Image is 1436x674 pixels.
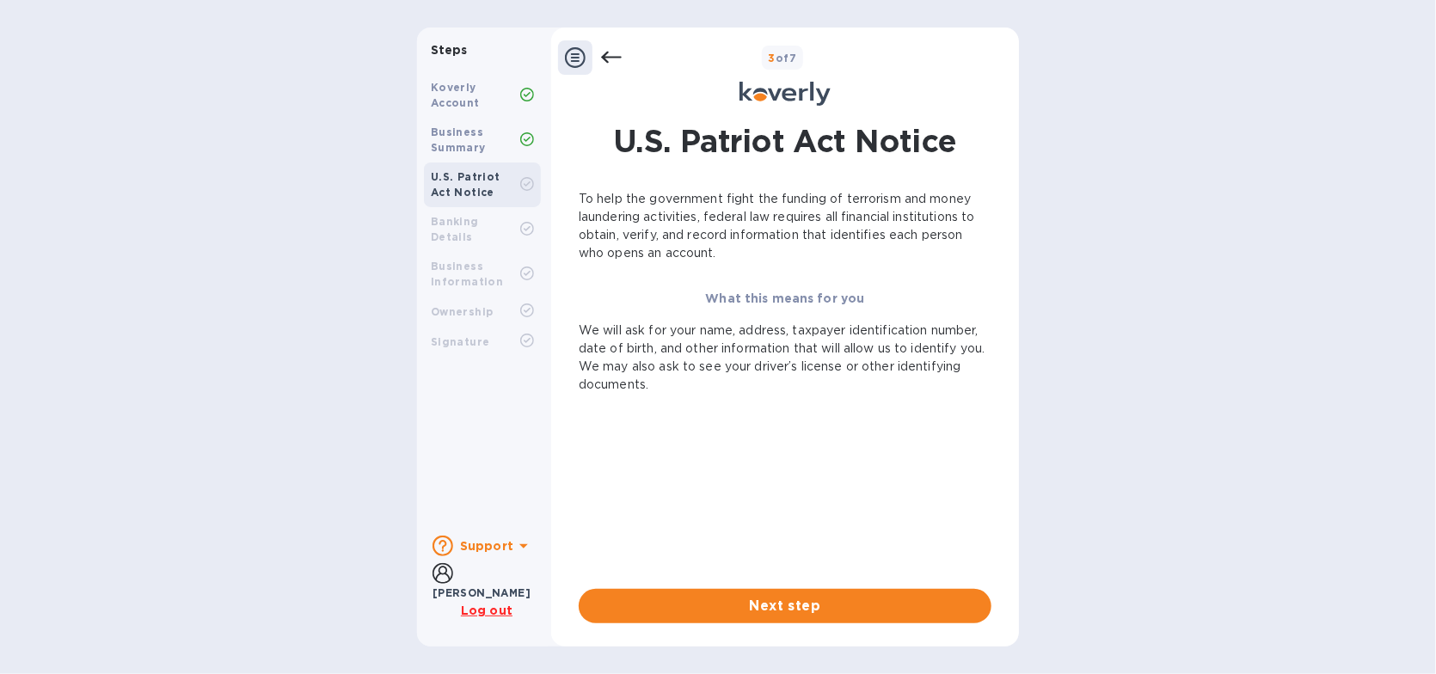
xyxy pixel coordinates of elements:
b: Ownership [431,305,494,318]
b: Support [460,539,513,553]
b: Steps [431,43,468,57]
b: [PERSON_NAME] [433,586,531,599]
b: Business Summary [431,126,486,154]
b: Koverly Account [431,81,480,109]
span: 3 [769,52,776,64]
h1: U.S. Patriot Act Notice [613,119,957,162]
b: Banking Details [431,215,479,243]
b: Signature [431,335,490,348]
button: Next step [579,589,991,623]
b: Business Information [431,260,503,288]
p: To help the government fight the funding of terrorism and money laundering activities, federal la... [579,190,991,262]
b: U.S. Patriot Act Notice [431,170,500,199]
b: What this means for you [705,291,864,305]
b: of 7 [769,52,797,64]
span: Next step [592,596,978,616]
p: We will ask for your name, address, taxpayer identification number, date of birth, and other info... [579,322,991,394]
u: Log out [461,604,512,617]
